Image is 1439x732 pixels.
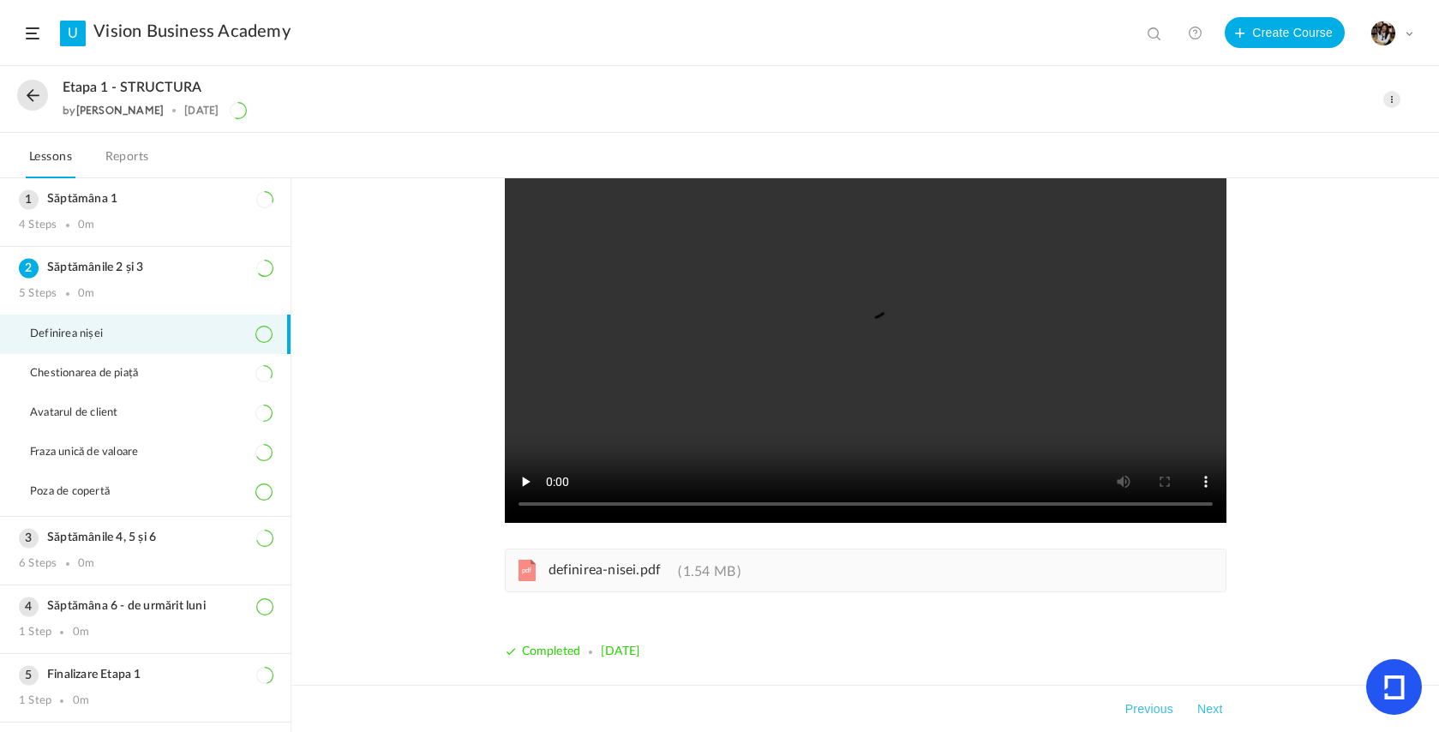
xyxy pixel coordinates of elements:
[63,105,164,117] div: by
[549,563,662,577] span: definirea-nisei.pdf
[19,531,272,545] h3: Săptămânile 4, 5 și 6
[1122,699,1177,719] button: Previous
[19,668,272,682] h3: Finalizare Etapa 1
[63,80,201,96] span: Etapa 1 - STRUCTURA
[19,694,51,708] div: 1 Step
[26,146,75,178] a: Lessons
[522,645,581,657] span: Completed
[93,21,291,42] a: Vision Business Academy
[1194,699,1226,719] button: Next
[30,367,159,381] span: Chestionarea de piață
[78,557,94,571] div: 0m
[19,599,272,614] h3: Săptămâna 6 - de urmărit luni
[19,557,57,571] div: 6 Steps
[78,287,94,301] div: 0m
[1371,21,1395,45] img: tempimagehs7pti.png
[30,485,131,499] span: Poza de copertă
[73,694,89,708] div: 0m
[30,406,140,420] span: Avatarul de client
[19,219,57,232] div: 4 Steps
[184,105,219,117] div: [DATE]
[601,645,639,657] span: [DATE]
[73,626,89,639] div: 0m
[1225,17,1345,48] button: Create Course
[678,565,741,579] span: 1.54 MB
[76,104,165,117] a: [PERSON_NAME]
[30,446,159,459] span: Fraza unică de valoare
[102,146,153,178] a: Reports
[19,626,51,639] div: 1 Step
[60,21,86,46] a: U
[519,560,536,582] cite: pdf
[78,219,94,232] div: 0m
[19,261,272,275] h3: Săptămânile 2 și 3
[19,192,272,207] h3: Săptămâna 1
[19,287,57,301] div: 5 Steps
[30,327,124,341] span: Definirea nișei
